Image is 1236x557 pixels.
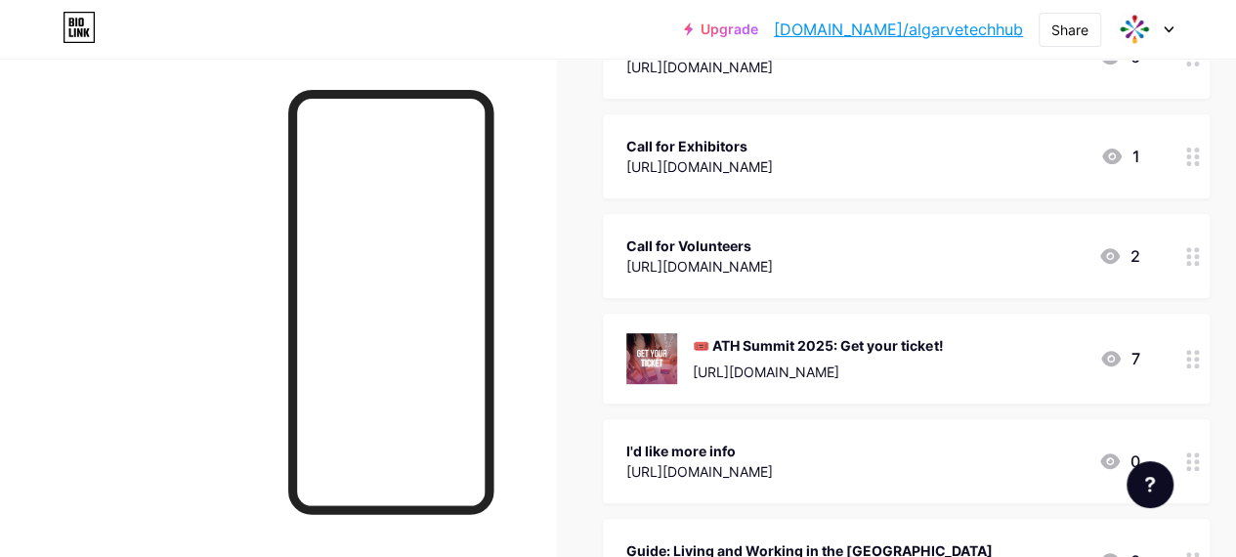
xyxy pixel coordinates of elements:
div: 2 [1098,244,1139,268]
div: [URL][DOMAIN_NAME] [626,156,773,177]
div: [URL][DOMAIN_NAME] [626,461,773,482]
div: 1 [1100,145,1139,168]
a: [DOMAIN_NAME]/algarvetechhub [774,18,1023,41]
div: 0 [1098,450,1139,473]
a: Upgrade [684,21,758,37]
div: I'd like more info [626,441,773,461]
div: Call for Exhibitors [626,136,773,156]
div: Call for Volunteers [626,236,773,256]
div: 🎟️ ATH Summit 2025: Get your ticket! [693,335,943,356]
img: 🎟️ ATH Summit 2025: Get your ticket! [626,333,677,384]
div: Share [1051,20,1088,40]
img: algarvetechhub [1116,11,1153,48]
div: [URL][DOMAIN_NAME] [693,362,943,382]
div: 7 [1099,347,1139,370]
div: [URL][DOMAIN_NAME] [626,57,773,77]
div: [URL][DOMAIN_NAME] [626,256,773,277]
